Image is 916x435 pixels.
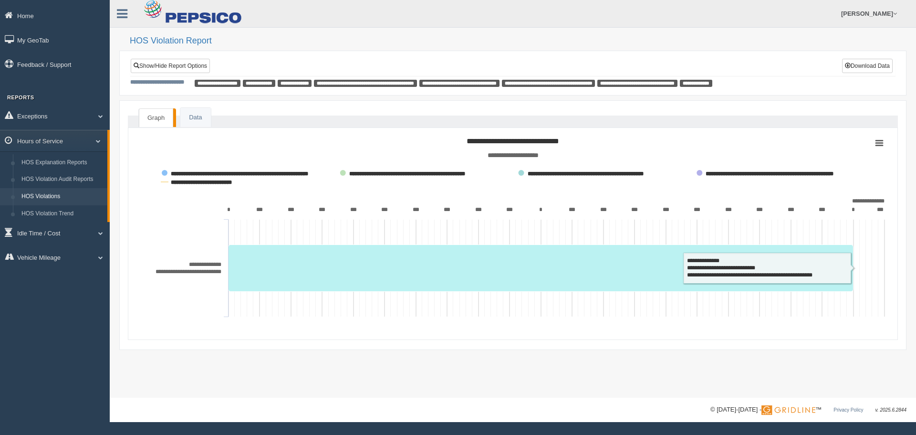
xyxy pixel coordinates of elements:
a: HOS Explanation Reports [17,154,107,171]
span: v. 2025.6.2844 [875,407,906,413]
a: Graph [139,108,173,127]
a: Data [180,108,210,127]
img: Gridline [761,405,815,415]
a: Privacy Policy [833,407,863,413]
div: © [DATE]-[DATE] - ™ [710,405,906,415]
a: HOS Violation Trend [17,205,107,223]
a: Show/Hide Report Options [131,59,210,73]
a: HOS Violation Audit Reports [17,171,107,188]
h2: HOS Violation Report [130,36,906,46]
button: Download Data [842,59,893,73]
a: HOS Violations [17,188,107,205]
